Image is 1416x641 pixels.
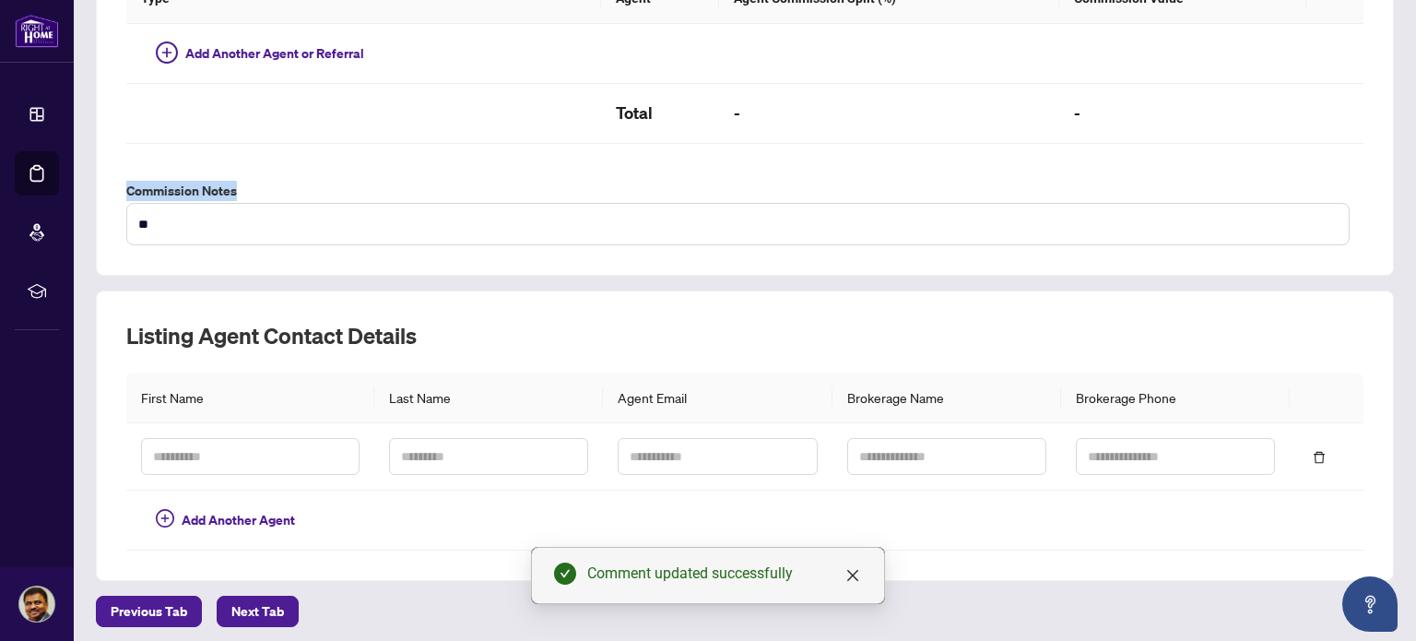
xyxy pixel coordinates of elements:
[587,563,862,585] div: Comment updated successfully
[734,99,1044,128] h2: -
[616,99,704,128] h2: Total
[843,565,863,586] a: Close
[126,181,1363,201] label: Commission Notes
[15,14,59,48] img: logo
[603,373,832,423] th: Agent Email
[217,596,299,627] button: Next Tab
[231,597,284,626] span: Next Tab
[126,321,1363,350] h2: Listing Agent Contact Details
[111,597,187,626] span: Previous Tab
[374,373,603,423] th: Last Name
[126,373,374,423] th: First Name
[185,43,364,64] span: Add Another Agent or Referral
[182,510,295,530] span: Add Another Agent
[1074,99,1292,128] h2: -
[832,373,1061,423] th: Brokerage Name
[845,568,860,583] span: close
[156,42,178,64] span: plus-circle
[1061,373,1290,423] th: Brokerage Phone
[1313,451,1326,464] span: delete
[141,39,379,68] button: Add Another Agent or Referral
[96,596,202,627] button: Previous Tab
[156,509,174,528] span: plus-circle
[1342,576,1398,632] button: Open asap
[141,505,310,535] button: Add Another Agent
[554,563,576,585] span: check-circle
[19,587,54,622] img: Profile Icon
